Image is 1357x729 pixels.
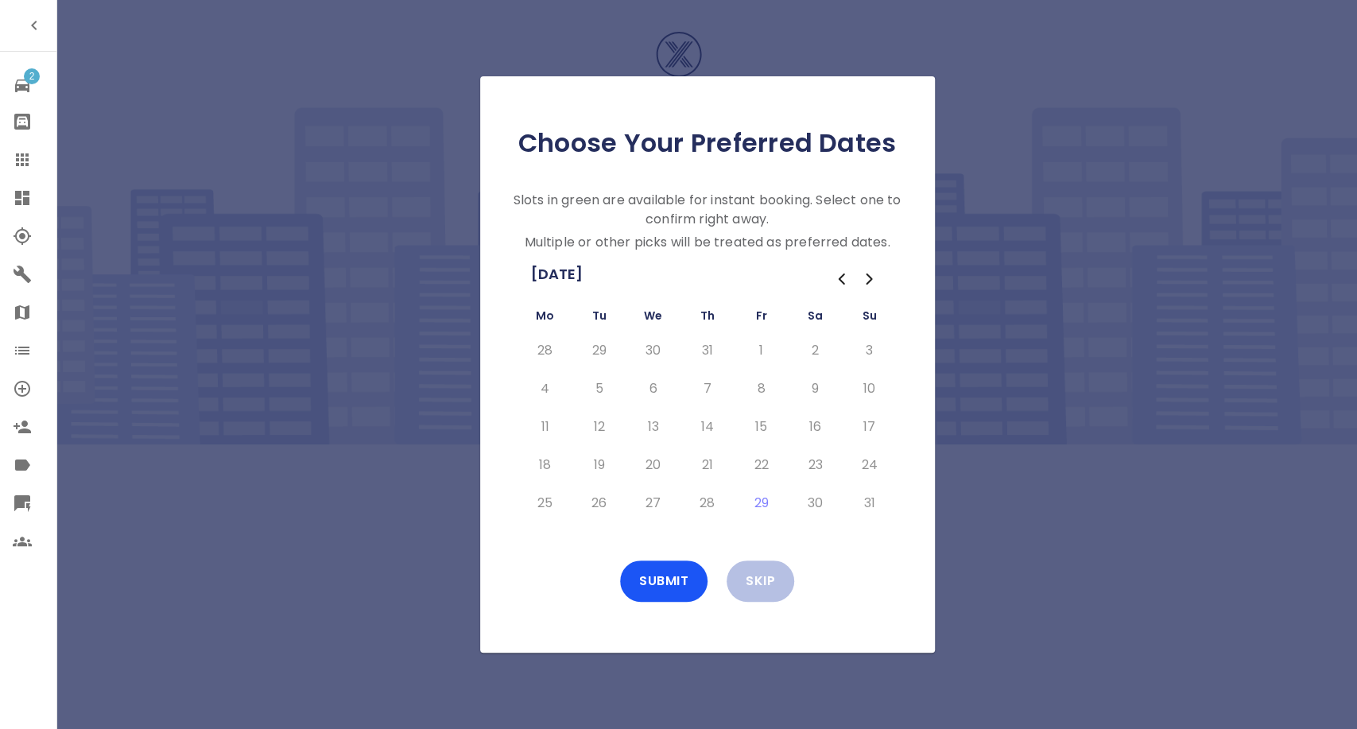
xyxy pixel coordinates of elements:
[626,306,680,332] th: Wednesday
[531,491,560,516] button: Monday, August 25th, 2025
[801,414,830,440] button: Saturday, August 16th, 2025
[620,560,708,602] button: Submit
[639,414,668,440] button: Wednesday, August 13th, 2025
[639,376,668,401] button: Wednesday, August 6th, 2025
[24,68,40,84] span: 2
[855,452,884,478] button: Sunday, August 24th, 2025
[531,262,583,287] span: [DATE]
[693,376,722,401] button: Thursday, August 7th, 2025
[801,491,830,516] button: Saturday, August 30th, 2025
[747,491,776,516] button: Today, Friday, August 29th, 2025
[747,376,776,401] button: Friday, August 8th, 2025
[639,452,668,478] button: Wednesday, August 20th, 2025
[585,376,614,401] button: Tuesday, August 5th, 2025
[639,338,668,363] button: Wednesday, July 30th, 2025
[747,338,776,363] button: Friday, August 1st, 2025
[747,452,776,478] button: Friday, August 22nd, 2025
[735,306,789,332] th: Friday
[585,338,614,363] button: Tuesday, July 29th, 2025
[843,306,897,332] th: Sunday
[585,452,614,478] button: Tuesday, August 19th, 2025
[531,338,560,363] button: Monday, July 28th, 2025
[599,32,758,111] img: Logo
[855,491,884,516] button: Sunday, August 31st, 2025
[531,414,560,440] button: Monday, August 11th, 2025
[855,376,884,401] button: Sunday, August 10th, 2025
[693,414,722,440] button: Thursday, August 14th, 2025
[855,414,884,440] button: Sunday, August 17th, 2025
[585,414,614,440] button: Tuesday, August 12th, 2025
[518,306,572,332] th: Monday
[789,306,843,332] th: Saturday
[693,338,722,363] button: Thursday, July 31st, 2025
[531,376,560,401] button: Monday, August 4th, 2025
[827,265,855,293] button: Go to the Previous Month
[801,452,830,478] button: Saturday, August 23rd, 2025
[506,127,909,159] h2: Choose Your Preferred Dates
[680,306,735,332] th: Thursday
[727,560,794,602] button: Skip
[531,452,560,478] button: Monday, August 18th, 2025
[801,338,830,363] button: Saturday, August 2nd, 2025
[855,265,884,293] button: Go to the Next Month
[639,491,668,516] button: Wednesday, August 27th, 2025
[518,306,897,522] table: August 2025
[855,338,884,363] button: Sunday, August 3rd, 2025
[693,452,722,478] button: Thursday, August 21st, 2025
[506,233,909,252] p: Multiple or other picks will be treated as preferred dates.
[506,191,909,229] p: Slots in green are available for instant booking. Select one to confirm right away.
[572,306,626,332] th: Tuesday
[693,491,722,516] button: Thursday, August 28th, 2025
[801,376,830,401] button: Saturday, August 9th, 2025
[585,491,614,516] button: Tuesday, August 26th, 2025
[747,414,776,440] button: Friday, August 15th, 2025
